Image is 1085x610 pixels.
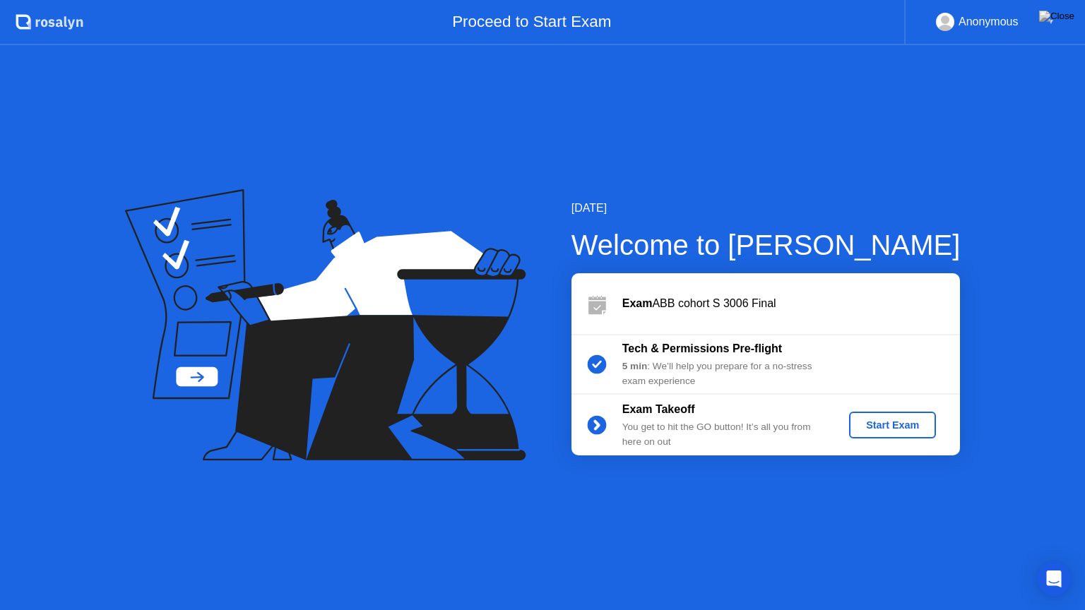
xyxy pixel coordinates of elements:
div: [DATE] [571,200,961,217]
div: ABB cohort S 3006 Final [622,295,960,312]
button: Start Exam [849,412,936,438]
b: Exam Takeoff [622,403,695,415]
b: 5 min [622,361,648,371]
b: Tech & Permissions Pre-flight [622,342,782,354]
div: Open Intercom Messenger [1037,562,1071,596]
div: You get to hit the GO button! It’s all you from here on out [622,420,826,449]
div: Anonymous [959,13,1019,31]
div: Start Exam [855,419,930,431]
div: Welcome to [PERSON_NAME] [571,224,961,266]
b: Exam [622,297,653,309]
div: : We’ll help you prepare for a no-stress exam experience [622,359,826,388]
img: Close [1039,11,1074,22]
